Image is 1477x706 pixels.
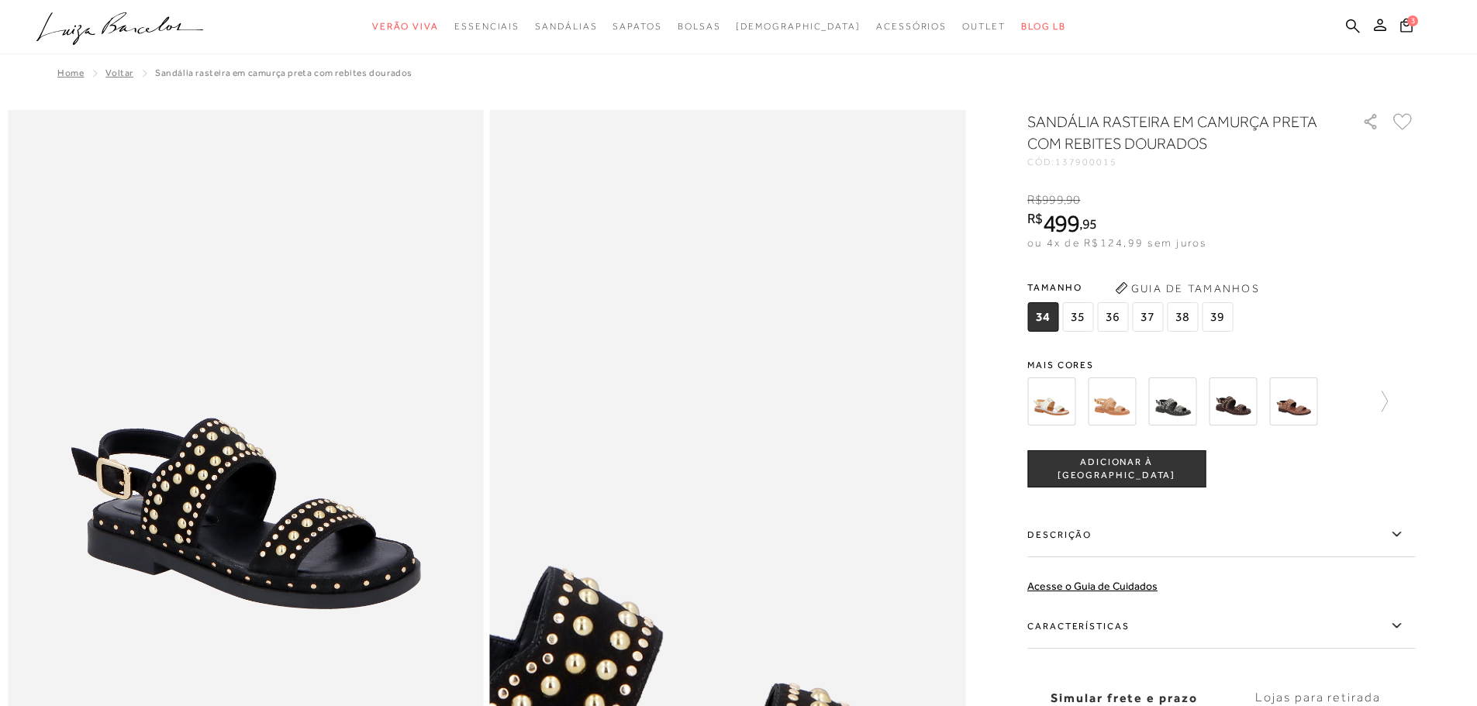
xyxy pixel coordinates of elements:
[1027,450,1206,487] button: ADICIONAR À [GEOGRAPHIC_DATA]
[1027,377,1075,425] img: SANDÁLIA EM COBRA METALIZADA PRATA COM MULTI REBITES
[678,21,721,32] span: Bolsas
[1027,580,1158,592] a: Acesse o Guia de Cuidados
[1209,377,1257,425] img: SANDÁLIA RASTEIRA EM CAMURÇA CAFÉ COM REBITES DOURADOS
[155,67,412,78] span: SANDÁLIA RASTEIRA EM CAMURÇA PRETA COM REBITES DOURADOS
[1027,111,1318,154] h1: SANDÁLIA RASTEIRA EM CAMURÇA PRETA COM REBITES DOURADOS
[57,67,84,78] a: Home
[1027,360,1415,370] span: Mais cores
[1027,512,1415,557] label: Descrição
[1062,302,1093,332] span: 35
[1407,15,1418,26] span: 3
[736,12,861,41] a: noSubCategoriesText
[1064,193,1081,207] i: ,
[1148,377,1196,425] img: SANDÁLIA EM COURO PRETO COM MULTI REBITES
[613,12,661,41] a: noSubCategoriesText
[1079,217,1097,231] i: ,
[1082,215,1097,232] span: 95
[1167,302,1198,332] span: 38
[1132,302,1163,332] span: 37
[105,67,133,78] a: Voltar
[1027,236,1206,249] span: ou 4x de R$124,99 sem juros
[1028,456,1205,483] span: ADICIONAR À [GEOGRAPHIC_DATA]
[1027,193,1042,207] i: R$
[372,12,439,41] a: noSubCategoriesText
[876,12,947,41] a: noSubCategoriesText
[1097,302,1128,332] span: 36
[454,21,519,32] span: Essenciais
[1021,12,1066,41] a: BLOG LB
[1027,276,1237,299] span: Tamanho
[1021,21,1066,32] span: BLOG LB
[962,12,1006,41] a: noSubCategoriesText
[736,21,861,32] span: [DEMOGRAPHIC_DATA]
[372,21,439,32] span: Verão Viva
[1027,604,1415,649] label: Características
[1066,193,1080,207] span: 90
[454,12,519,41] a: noSubCategoriesText
[535,21,597,32] span: Sandálias
[1055,157,1117,167] span: 137900015
[1027,212,1043,226] i: R$
[1396,17,1417,38] button: 3
[678,12,721,41] a: noSubCategoriesText
[1042,193,1063,207] span: 999
[1043,209,1079,237] span: 499
[613,21,661,32] span: Sapatos
[962,21,1006,32] span: Outlet
[1088,377,1136,425] img: SANDÁLIA EM COURO CARAMELO COM MULTI REBITES
[1027,302,1058,332] span: 34
[535,12,597,41] a: noSubCategoriesText
[1027,157,1337,167] div: CÓD:
[876,21,947,32] span: Acessórios
[1109,276,1265,301] button: Guia de Tamanhos
[1202,302,1233,332] span: 39
[1269,377,1317,425] img: SANDÁLIA RASTEIRA EM CAMURÇA CARAMELO COM REBITES DOURADOS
